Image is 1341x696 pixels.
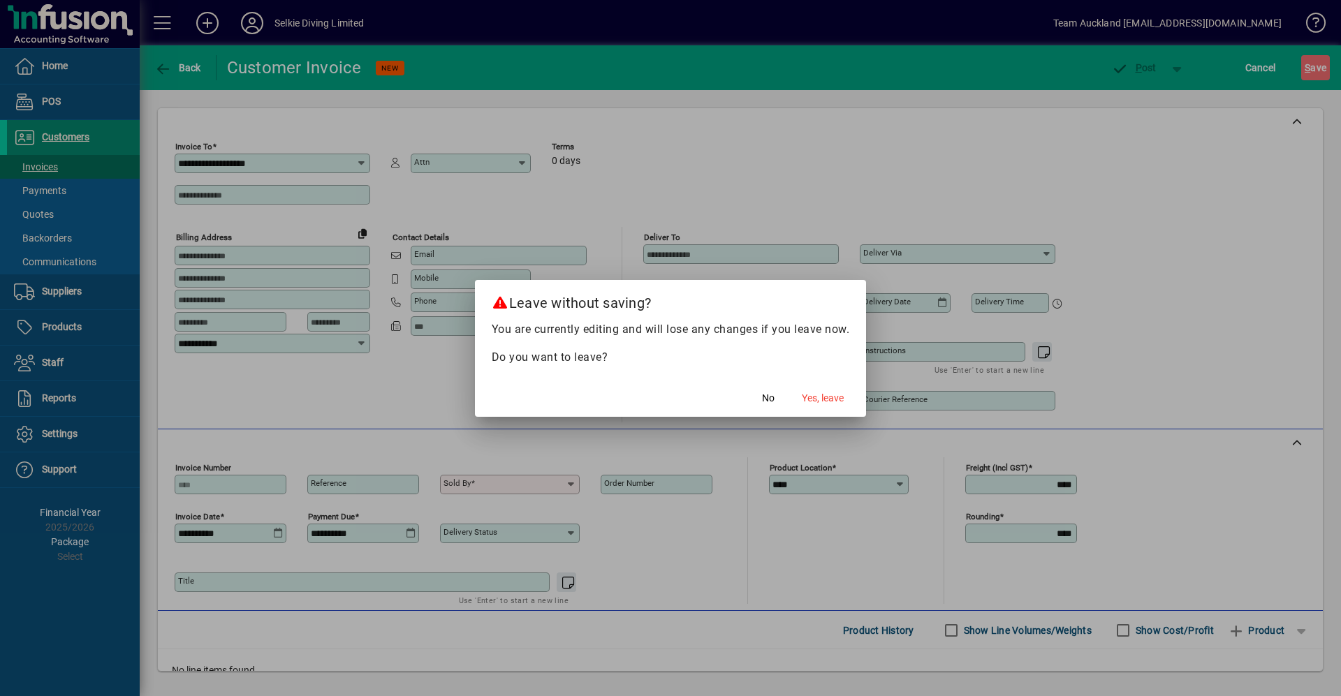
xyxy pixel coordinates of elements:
button: No [746,386,791,411]
span: No [762,391,775,406]
span: Yes, leave [802,391,844,406]
p: You are currently editing and will lose any changes if you leave now. [492,321,850,338]
h2: Leave without saving? [475,280,867,320]
p: Do you want to leave? [492,349,850,366]
button: Yes, leave [796,386,849,411]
